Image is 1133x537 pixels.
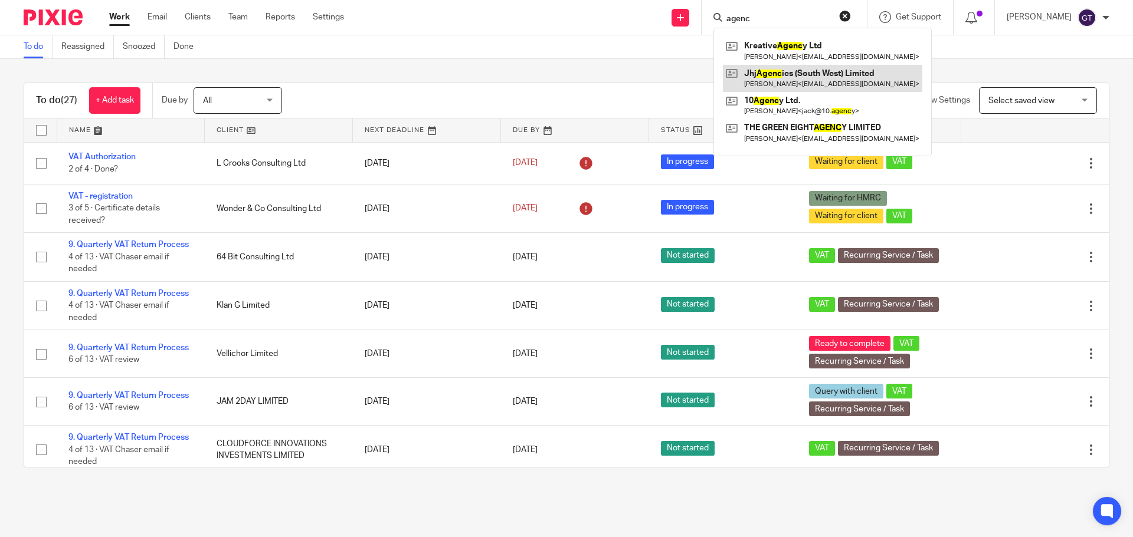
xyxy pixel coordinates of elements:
button: Clear [839,10,851,22]
td: [DATE] [353,378,501,426]
span: Not started [661,345,715,360]
p: [PERSON_NAME] [1007,11,1072,23]
span: Not started [661,441,715,456]
span: Recurring Service / Task [838,441,939,456]
td: JAM 2DAY LIMITED [205,378,353,426]
span: Not started [661,297,715,312]
img: svg%3E [1078,8,1096,27]
span: [DATE] [513,397,538,406]
span: Not started [661,393,715,407]
span: Recurring Service / Task [809,354,910,368]
span: VAT [809,441,835,456]
a: 9. Quarterly VAT Return Process [68,433,189,442]
span: All [203,97,212,105]
td: CLOUDFORCE INNOVATIONS INVESTMENTS LIMITED [205,426,353,474]
span: 2 of 4 · Done? [68,165,118,173]
span: [DATE] [513,204,538,212]
span: Recurring Service / Task [838,297,939,312]
img: Pixie [24,9,83,25]
span: [DATE] [513,446,538,454]
span: Query with client [809,384,883,398]
span: In progress [661,154,714,169]
h1: To do [36,94,77,107]
a: VAT - registration [68,192,133,200]
a: Team [228,11,248,23]
span: Get Support [896,13,941,21]
a: Email [148,11,167,23]
a: 9. Quarterly VAT Return Process [68,241,189,249]
span: Recurring Service / Task [809,401,910,416]
span: 4 of 13 · VAT Chaser email if needed [68,253,169,274]
span: [DATE] [513,302,538,310]
span: Waiting for client [809,209,883,223]
span: (27) [61,95,77,105]
td: [DATE] [353,233,501,281]
input: Search [725,14,831,25]
span: VAT [809,248,835,263]
td: L Crooks Consulting Ltd [205,142,353,184]
td: 64 Bit Consulting Ltd [205,233,353,281]
td: [DATE] [353,426,501,474]
a: Snoozed [123,35,165,58]
span: Waiting for HMRC [809,191,887,206]
a: To do [24,35,53,58]
span: 6 of 13 · VAT review [68,403,139,411]
span: Recurring Service / Task [838,248,939,263]
span: VAT [886,154,912,169]
a: VAT Authorization [68,153,136,161]
span: 4 of 13 · VAT Chaser email if needed [68,301,169,322]
a: Reports [266,11,295,23]
span: VAT [886,209,912,223]
span: Waiting for client [809,154,883,169]
a: 9. Quarterly VAT Return Process [68,289,189,298]
span: VAT [886,384,912,398]
span: 4 of 13 · VAT Chaser email if needed [68,446,169,466]
span: [DATE] [513,350,538,358]
td: [DATE] [353,184,501,232]
span: VAT [893,336,919,351]
a: Settings [313,11,344,23]
td: [DATE] [353,142,501,184]
td: [DATE] [353,330,501,378]
span: 6 of 13 · VAT review [68,355,139,364]
a: 9. Quarterly VAT Return Process [68,344,189,352]
span: Select saved view [988,97,1055,105]
td: Wonder & Co Consulting Ltd [205,184,353,232]
a: Clients [185,11,211,23]
a: Reassigned [61,35,114,58]
a: Done [173,35,202,58]
span: [DATE] [513,159,538,167]
a: + Add task [89,87,140,114]
span: In progress [661,200,714,215]
span: VAT [809,297,835,312]
span: Not started [661,248,715,263]
span: Ready to complete [809,336,890,351]
span: 3 of 5 · Certificate details received? [68,205,160,225]
p: Due by [162,94,188,106]
td: Klan G Limited [205,281,353,330]
a: Work [109,11,130,23]
a: 9. Quarterly VAT Return Process [68,391,189,400]
span: View Settings [919,96,970,104]
td: Vellichor Limited [205,330,353,378]
span: [DATE] [513,253,538,261]
td: [DATE] [353,281,501,330]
